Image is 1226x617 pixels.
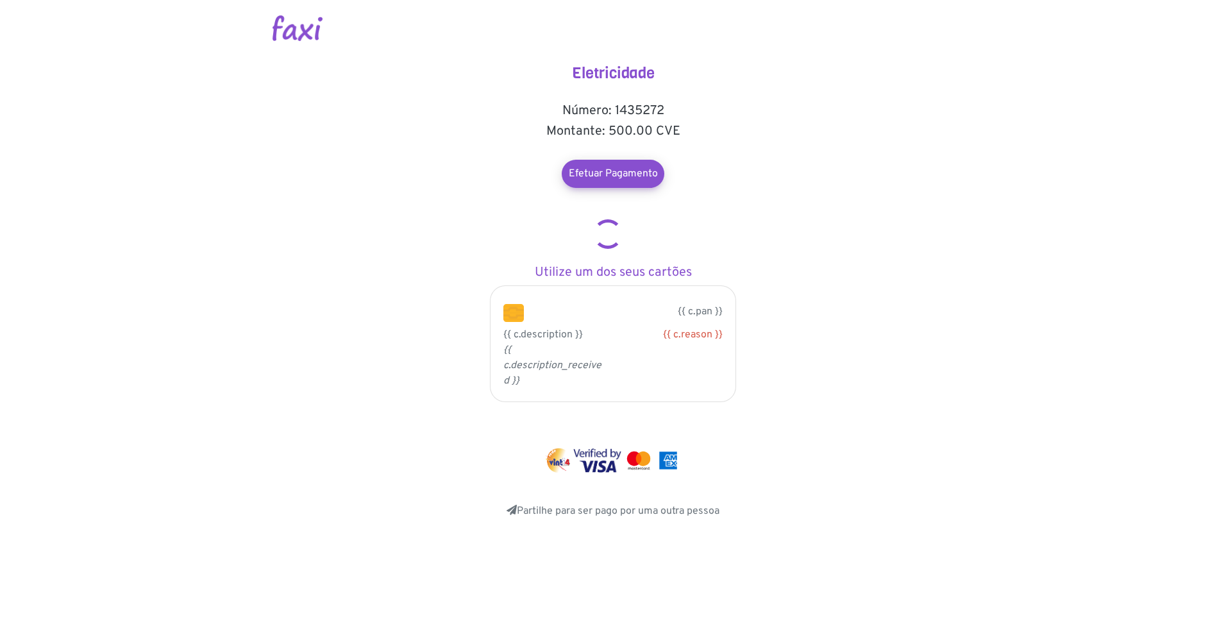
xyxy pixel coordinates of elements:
div: {{ c.reason }} [623,327,723,342]
img: chip.png [503,304,524,322]
a: Partilhe para ser pago por uma outra pessoa [507,505,719,518]
h5: Utilize um dos seus cartões [485,265,741,280]
a: Efetuar Pagamento [562,160,664,188]
img: visa [573,448,621,473]
i: {{ c.description_received }} [503,344,601,387]
p: {{ c.pan }} [543,304,723,319]
img: mastercard [656,448,680,473]
span: {{ c.description }} [503,328,583,341]
h4: Eletricidade [485,64,741,83]
img: vinti4 [546,448,571,473]
h5: Montante: 500.00 CVE [485,124,741,139]
h5: Número: 1435272 [485,103,741,119]
img: mastercard [624,448,653,473]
